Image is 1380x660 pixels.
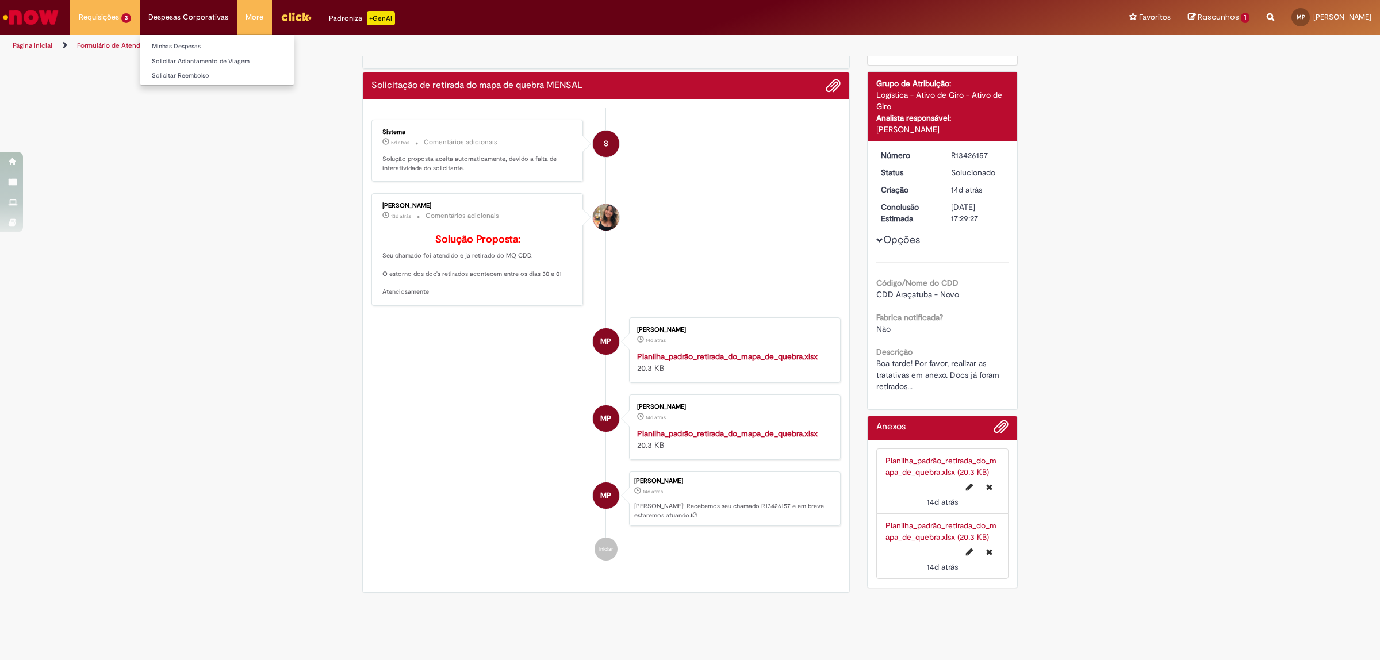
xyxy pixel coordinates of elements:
time: 18/08/2025 17:29:22 [951,185,982,195]
span: 14d atrás [643,488,663,495]
span: Rascunhos [1198,11,1239,22]
div: Matheus Augusto Da Silva Pereira [593,328,619,355]
time: 27/08/2025 16:27:48 [391,139,409,146]
div: [PERSON_NAME] [637,327,829,333]
span: 1 [1241,13,1249,23]
span: MP [1297,13,1305,21]
span: S [604,130,608,158]
div: System [593,131,619,157]
span: 14d atrás [951,185,982,195]
span: 14d atrás [927,497,958,507]
small: Comentários adicionais [425,211,499,221]
div: Solucionado [951,167,1005,178]
div: Matheus Augusto Da Silva Pereira [593,405,619,432]
div: Analista responsável: [876,112,1009,124]
span: 5d atrás [391,139,409,146]
time: 18/08/2025 17:29:20 [927,497,958,507]
span: [PERSON_NAME] [1313,12,1371,22]
a: Planilha_padrão_retirada_do_mapa_de_quebra.xlsx [637,428,818,439]
button: Excluir Planilha_padrão_retirada_do_mapa_de_quebra.xlsx [979,478,999,496]
div: [PERSON_NAME] [382,202,574,209]
span: 3 [121,13,131,23]
b: Solução Proposta: [435,233,520,246]
div: [DATE] 17:29:27 [951,201,1005,224]
time: 18/08/2025 17:28:55 [927,562,958,572]
a: Planilha_padrão_retirada_do_mapa_de_quebra.xlsx (20.3 KB) [885,455,996,477]
p: +GenAi [367,11,395,25]
dt: Número [872,149,943,161]
p: Seu chamado foi atendido e já retirado do MQ CDD. O estorno dos doc's retirados acontecem entre o... [382,234,574,296]
button: Adicionar anexos [994,419,1009,440]
span: Requisições [79,11,119,23]
div: 20.3 KB [637,428,829,451]
time: 18/08/2025 17:29:22 [643,488,663,495]
span: 14d atrás [646,337,666,344]
li: Matheus Augusto Da Silva Pereira [371,471,841,527]
h2: Solicitação de retirada do mapa de quebra MENSAL Histórico de tíquete [371,80,582,91]
div: 20.3 KB [637,351,829,374]
time: 18/08/2025 17:29:20 [646,337,666,344]
dt: Status [872,167,943,178]
div: R13426157 [951,149,1005,161]
div: Logística - Ativo de Giro - Ativo de Giro [876,89,1009,112]
span: 13d atrás [391,213,411,220]
ul: Despesas Corporativas [140,34,294,86]
h2: Anexos [876,422,906,432]
a: Solicitar Adiantamento de Viagem [140,55,294,68]
time: 18/08/2025 17:28:55 [646,414,666,421]
ul: Trilhas de página [9,35,911,56]
b: Código/Nome do CDD [876,278,959,288]
div: Grupo de Atribuição: [876,78,1009,89]
img: ServiceNow [1,6,60,29]
small: Comentários adicionais [424,137,497,147]
time: 20/08/2025 09:27:48 [391,213,411,220]
img: click_logo_yellow_360x200.png [281,8,312,25]
span: Não [876,324,891,334]
a: Planilha_padrão_retirada_do_mapa_de_quebra.xlsx [637,351,818,362]
span: Boa tarde! Por favor, realizar as tratativas em anexo. Docs já foram retirados... [876,358,1002,392]
span: Favoritos [1139,11,1171,23]
a: Formulário de Atendimento [77,41,162,50]
span: 14d atrás [927,562,958,572]
button: Excluir Planilha_padrão_retirada_do_mapa_de_quebra.xlsx [979,543,999,561]
p: Solução proposta aceita automaticamente, devido a falta de interatividade do solicitante. [382,155,574,172]
button: Adicionar anexos [826,78,841,93]
ul: Histórico de tíquete [371,108,841,573]
div: Sistema [382,129,574,136]
a: Rascunhos [1188,12,1249,23]
div: Padroniza [329,11,395,25]
b: Descrição [876,347,913,357]
span: Despesas Corporativas [148,11,228,23]
span: MP [600,328,611,355]
span: MP [600,482,611,509]
div: [PERSON_NAME] [634,478,834,485]
button: Editar nome de arquivo Planilha_padrão_retirada_do_mapa_de_quebra.xlsx [959,478,980,496]
div: [PERSON_NAME] [876,124,1009,135]
dt: Criação [872,184,943,195]
span: MP [600,405,611,432]
span: More [246,11,263,23]
p: [PERSON_NAME]! Recebemos seu chamado R13426157 e em breve estaremos atuando. [634,502,834,520]
button: Editar nome de arquivo Planilha_padrão_retirada_do_mapa_de_quebra.xlsx [959,543,980,561]
dt: Conclusão Estimada [872,201,943,224]
a: Solicitar Reembolso [140,70,294,82]
div: Mariana Marques Americo [593,204,619,231]
div: Matheus Augusto Da Silva Pereira [593,482,619,509]
span: 14d atrás [646,414,666,421]
div: 18/08/2025 17:29:22 [951,184,1005,195]
a: Planilha_padrão_retirada_do_mapa_de_quebra.xlsx (20.3 KB) [885,520,996,542]
b: Fabrica notificada? [876,312,943,323]
a: Página inicial [13,41,52,50]
a: Minhas Despesas [140,40,294,53]
span: CDD Araçatuba - Novo [876,289,959,300]
div: [PERSON_NAME] [637,404,829,410]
